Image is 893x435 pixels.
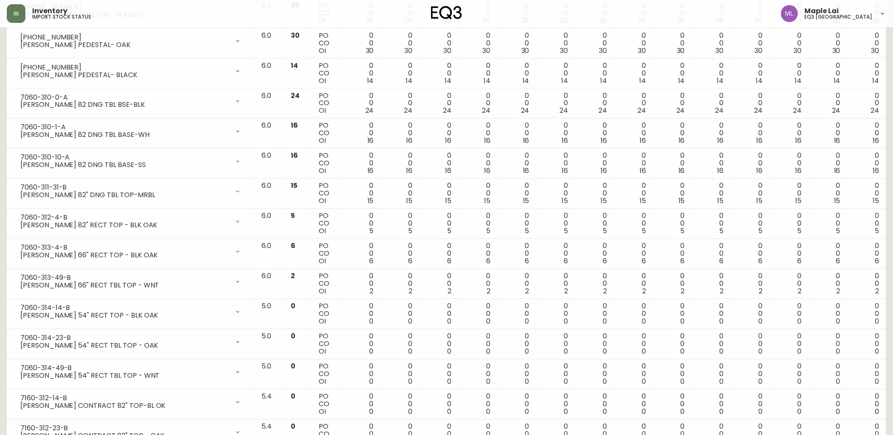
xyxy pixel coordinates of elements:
span: 30 [521,46,529,56]
span: 14 [562,76,568,86]
div: 0 0 [348,243,374,265]
div: 0 0 [543,62,568,85]
span: 24 [676,106,685,116]
div: 0 0 [776,92,802,115]
span: 16 [834,136,840,146]
div: 0 0 [659,62,685,85]
div: 0 0 [854,152,879,175]
div: 0 0 [659,152,685,175]
div: 0 0 [854,122,879,145]
div: 0 0 [698,32,724,55]
div: 0 0 [854,243,879,265]
span: 5 [642,226,646,236]
span: 16 [640,166,646,176]
div: 0 0 [815,182,840,205]
span: 16 [406,136,413,146]
span: 5 [759,226,763,236]
span: 15 [795,196,801,206]
span: 24 [291,91,300,100]
span: 5 [875,226,879,236]
div: 0 0 [465,152,490,175]
div: 0 0 [582,243,607,265]
div: 0 0 [504,32,529,55]
span: 16 [562,136,568,146]
div: [PERSON_NAME] CONTRACT 82" TOP-BL OK [20,402,229,410]
span: 24 [560,106,568,116]
div: 0 0 [698,212,724,235]
span: 6 [525,257,529,266]
div: 7060-312-4-B[PERSON_NAME] 82" RECT TOP - BLK OAK [14,212,248,231]
td: 6.0 [255,239,284,269]
span: 14 [291,61,298,70]
span: 5 [525,226,529,236]
div: 0 0 [504,212,529,235]
span: 15 [484,196,490,206]
div: 0 0 [387,152,413,175]
span: 14 [678,76,685,86]
span: 30 [832,46,840,56]
span: 30 [871,46,879,56]
div: [PHONE_NUMBER] [20,33,229,41]
span: 24 [365,106,374,116]
span: 16 [445,136,451,146]
div: 0 0 [582,62,607,85]
span: Inventory [32,8,67,14]
span: 24 [482,106,490,116]
div: 0 0 [776,212,802,235]
td: 6.0 [255,89,284,119]
div: 7060-310-1-A [20,124,229,131]
div: 0 0 [620,92,646,115]
span: 14 [795,76,801,86]
div: 7060-310-1-A[PERSON_NAME] 82 DNG TBL BASE-WH [14,122,248,141]
span: 5 [681,226,685,236]
div: PO CO [319,122,335,145]
div: 7060-313-4-B [20,244,229,252]
div: 0 0 [854,212,879,235]
span: 5 [797,226,801,236]
div: 7160-312-23-B [20,425,229,432]
span: OI [319,46,326,56]
div: 0 0 [854,92,879,115]
div: 0 0 [504,62,529,85]
span: 15 [601,196,607,206]
td: 6.0 [255,209,284,239]
div: 0 0 [426,122,452,145]
span: 6 [681,257,685,266]
div: 0 0 [659,92,685,115]
div: 0 0 [387,62,413,85]
div: 0 0 [776,32,802,55]
div: 0 0 [348,122,374,145]
div: [PERSON_NAME] PEDESTAL- BLACK [20,71,229,79]
div: 0 0 [504,243,529,265]
span: 16 [291,121,298,131]
span: 5 [720,226,724,236]
div: 0 0 [620,152,646,175]
span: 6 [291,241,295,251]
div: 7060-311-31-B[PERSON_NAME] 82" DNG TBL TOP-MRBL [14,182,248,201]
div: 0 0 [582,122,607,145]
span: 24 [715,106,724,116]
span: 6 [370,257,374,266]
span: 24 [793,106,801,116]
span: 30 [716,46,724,56]
span: 30 [755,46,763,56]
span: 16 [484,136,490,146]
span: Maple Lai [805,8,839,14]
div: 0 0 [348,32,374,55]
div: 0 0 [504,182,529,205]
div: [PHONE_NUMBER][PERSON_NAME] PEDESTAL- BLACK [14,62,248,81]
div: 0 0 [776,62,802,85]
div: 0 0 [465,32,490,55]
div: 0 0 [737,212,763,235]
div: 0 0 [776,122,802,145]
span: 14 [834,76,840,86]
span: 16 [601,166,607,176]
span: 14 [756,76,763,86]
div: PO CO [319,62,335,85]
div: 0 0 [387,32,413,55]
div: [PERSON_NAME] 82 DNG TBL BASE-SS [20,162,229,169]
div: [PERSON_NAME] 66" RECT TOP - BLK OAK [20,252,229,259]
div: 0 0 [659,212,685,235]
span: 16 [718,136,724,146]
span: 16 [873,166,879,176]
